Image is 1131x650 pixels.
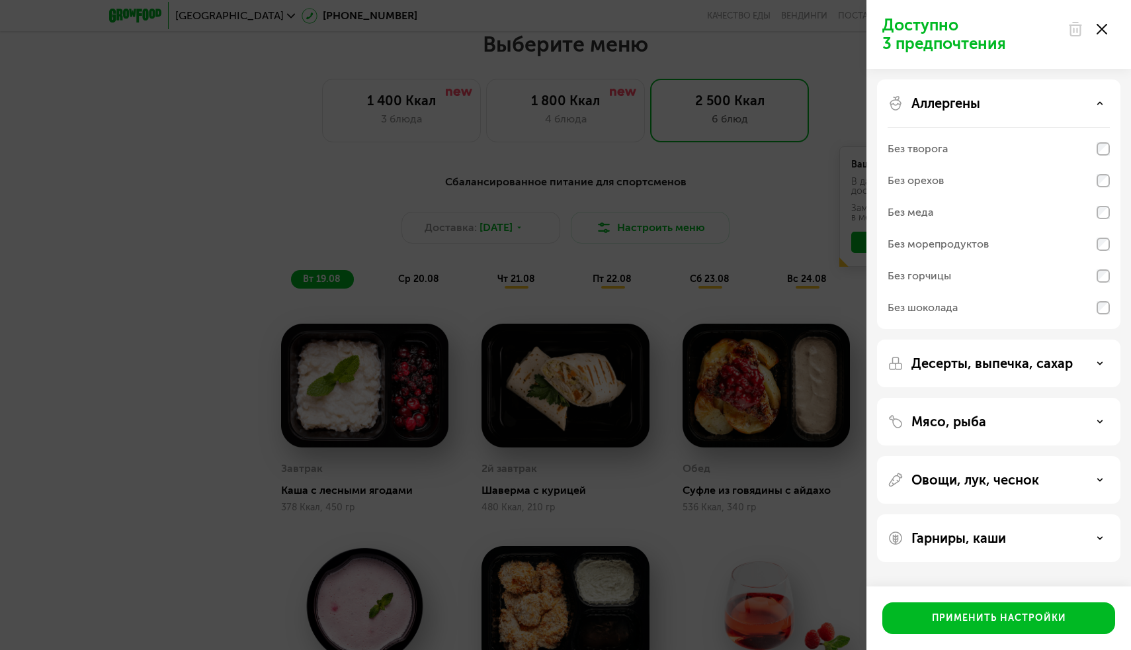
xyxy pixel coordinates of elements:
[911,472,1039,488] p: Овощи, лук, чеснок
[911,530,1006,546] p: Гарниры, каши
[882,602,1115,634] button: Применить настройки
[911,414,986,430] p: Мясо, рыба
[911,355,1073,371] p: Десерты, выпечка, сахар
[888,173,944,189] div: Без орехов
[888,205,933,220] div: Без меда
[932,612,1066,625] div: Применить настройки
[888,300,958,316] div: Без шоколада
[882,16,1060,53] p: Доступно 3 предпочтения
[888,236,989,252] div: Без морепродуктов
[911,95,980,111] p: Аллергены
[888,268,951,284] div: Без горчицы
[888,141,948,157] div: Без творога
